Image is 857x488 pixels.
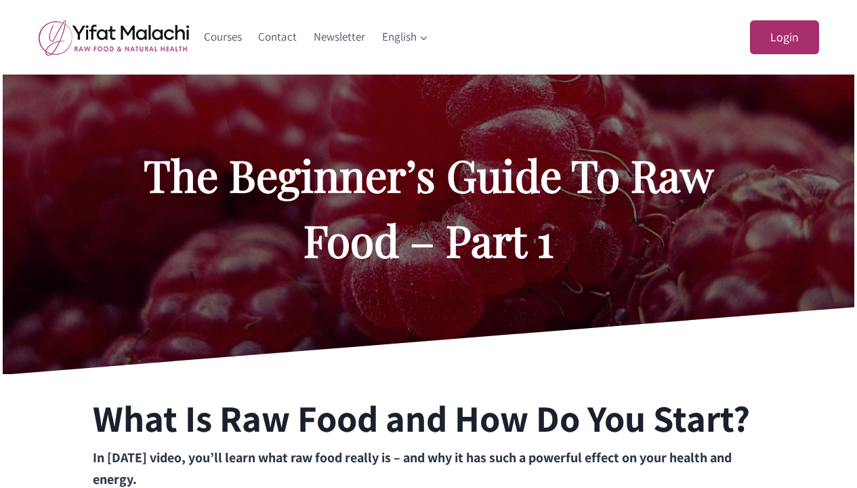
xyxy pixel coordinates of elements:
[117,142,740,272] h2: The Beginner’s Guide To Raw Food – Part 1
[382,28,428,46] span: English
[250,21,306,54] a: Contact
[373,21,436,54] a: English
[196,21,437,54] nav: Primary Navigation
[750,20,819,55] a: Login
[39,20,189,56] img: yifat_logo41_en.png
[306,21,374,54] a: Newsletter
[93,390,750,447] h2: What Is Raw Food and How Do You Start?
[93,449,732,488] strong: In [DATE] video, you’ll learn what raw food really is – and why it has such a powerful effect on ...
[196,21,251,54] a: Courses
